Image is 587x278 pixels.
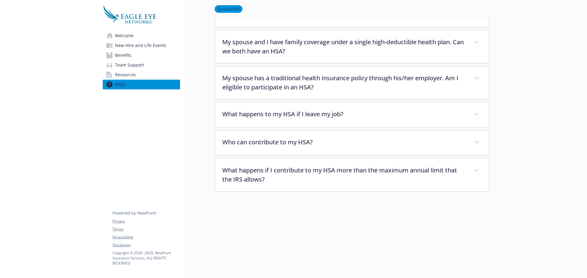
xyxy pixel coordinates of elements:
[103,41,180,50] a: New Hire and Life Events
[222,38,467,56] p: My spouse and I have family coverage under a single high-deductible health plan. Can we both have...
[113,226,180,232] a: Terms
[222,166,467,184] p: What happens if I contribute to my HSA more than the maximum annual limit that the IRS allows?
[103,80,180,89] a: FAQs
[222,110,467,119] p: What happens to my HSA if I leave my job?
[215,30,489,63] div: My spouse and I have family coverage under a single high-deductible health plan. Can we both have...
[215,102,489,127] div: What happens to my HSA if I leave my job?
[113,250,180,266] p: Copyright © 2024 - 2025 , Newfront Insurance Services, ALL RIGHTS RESERVED
[103,70,180,80] a: Resources
[113,218,180,224] a: Privacy
[115,80,125,89] span: FAQs
[113,234,180,240] a: Accessibility
[115,60,144,70] span: Team Support
[103,60,180,70] a: Team Support
[215,66,489,99] div: My spouse has a traditional health insurance policy through his/her employer. Am I eligible to pa...
[115,50,131,60] span: Benefits
[103,50,180,60] a: Benefits
[215,6,242,12] a: General FAQ
[215,130,489,155] div: Who can contribute to my HSA?
[115,31,134,41] span: Welcome
[103,31,180,41] a: Welcome
[113,242,180,248] a: Disclaimer
[222,74,467,92] p: My spouse has a traditional health insurance policy through his/her employer. Am I eligible to pa...
[115,41,166,50] span: New Hire and Life Events
[215,158,489,191] div: What happens if I contribute to my HSA more than the maximum annual limit that the IRS allows?
[115,70,136,80] span: Resources
[222,138,467,147] p: Who can contribute to my HSA?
